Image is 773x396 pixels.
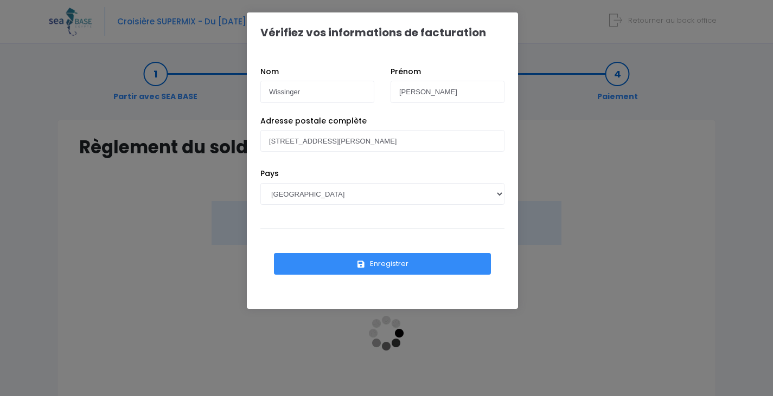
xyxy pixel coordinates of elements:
button: Enregistrer [274,253,491,275]
label: Nom [260,66,279,77]
label: Pays [260,168,279,179]
label: Adresse postale complète [260,115,367,127]
h1: Vérifiez vos informations de facturation [260,26,486,39]
label: Prénom [391,66,421,77]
